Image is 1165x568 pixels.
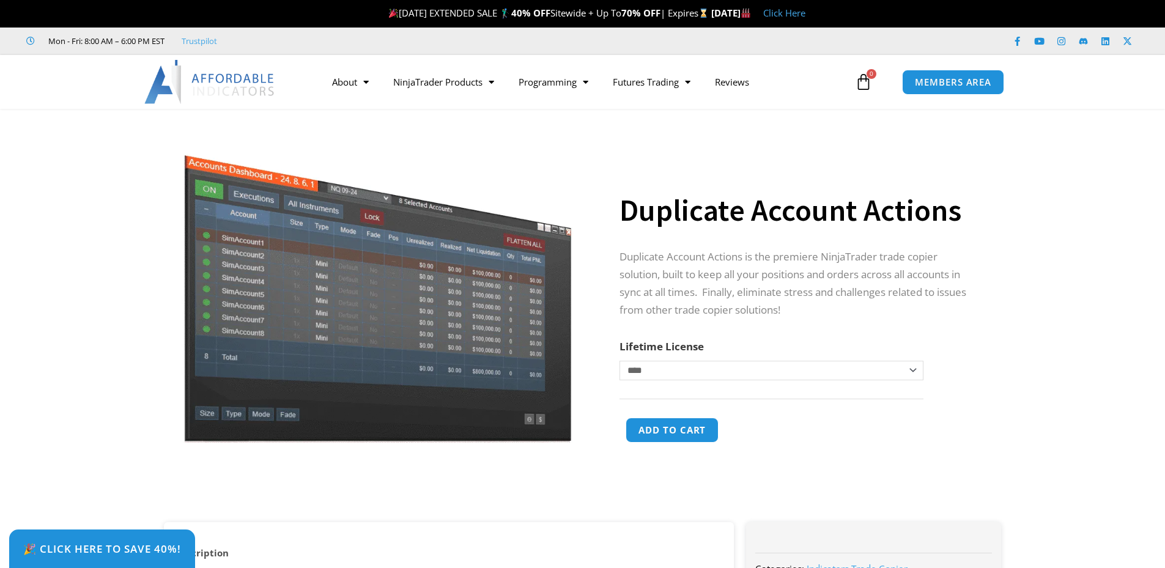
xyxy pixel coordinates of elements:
[511,7,550,19] strong: 40% OFF
[619,339,704,353] label: Lifetime License
[386,7,711,19] span: [DATE] EXTENDED SALE 🏌️‍♂️ Sitewide + Up To | Expires
[741,9,750,18] img: 🏭
[381,68,506,96] a: NinjaTrader Products
[601,68,703,96] a: Futures Trading
[703,68,761,96] a: Reviews
[320,68,381,96] a: About
[619,189,977,232] h1: Duplicate Account Actions
[867,69,876,79] span: 0
[711,7,751,19] strong: [DATE]
[621,7,660,19] strong: 70% OFF
[506,68,601,96] a: Programming
[23,544,181,554] span: 🎉 Click Here to save 40%!
[915,78,991,87] span: MEMBERS AREA
[619,248,977,319] p: Duplicate Account Actions is the premiere NinjaTrader trade copier solution, built to keep all yo...
[181,130,574,443] img: Screenshot 2024-08-26 15414455555 | Affordable Indicators – NinjaTrader
[699,9,708,18] img: ⌛
[320,68,852,96] nav: Menu
[763,7,805,19] a: Click Here
[144,60,276,104] img: LogoAI | Affordable Indicators – NinjaTrader
[837,64,890,100] a: 0
[45,34,165,48] span: Mon - Fri: 8:00 AM – 6:00 PM EST
[902,70,1004,95] a: MEMBERS AREA
[389,9,398,18] img: 🎉
[626,418,719,443] button: Add to cart
[182,34,217,48] a: Trustpilot
[9,529,195,568] a: 🎉 Click Here to save 40%!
